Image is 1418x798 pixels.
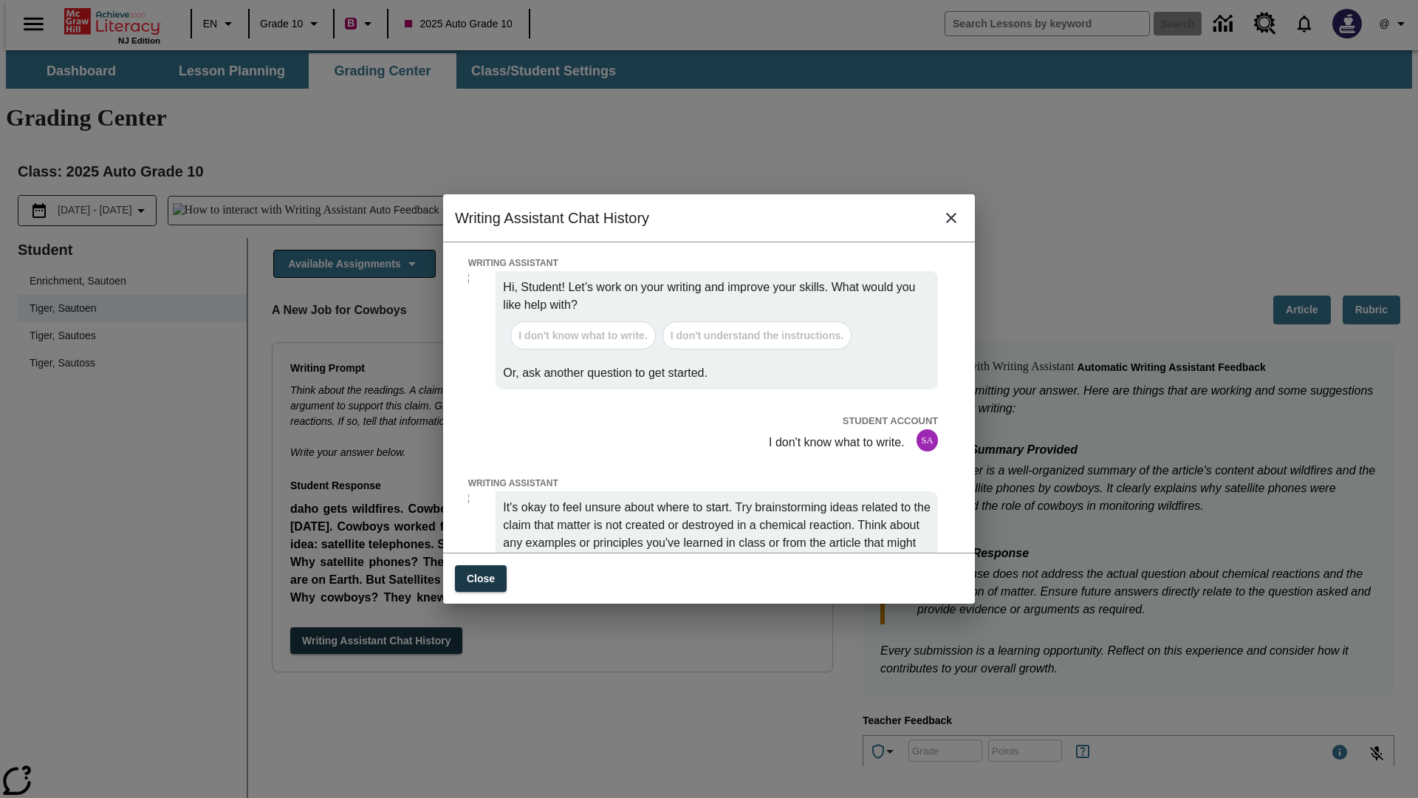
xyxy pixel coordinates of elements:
[468,413,939,429] p: STUDENT ACCOUNT
[443,194,975,242] h2: Writing Assistant Chat History
[503,314,859,358] div: Default questions for Users
[939,206,963,230] button: close
[468,255,939,271] p: WRITING ASSISTANT
[503,364,931,382] p: Or, ask another question to get started.
[503,499,931,605] p: It's okay to feel unsure about where to start. Try brainstorming ideas related to the claim that ...
[6,12,216,25] body: Type your response here.
[457,491,501,512] img: Writing Assistant icon
[457,271,501,292] img: Writing Assistant icon
[917,429,939,451] div: SA
[468,475,939,491] p: WRITING ASSISTANT
[769,434,905,451] p: I don't know what to write.
[455,565,507,593] button: Close
[503,279,931,314] p: Hi, Student! Let’s work on your writing and improve your skills. What would you like help with?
